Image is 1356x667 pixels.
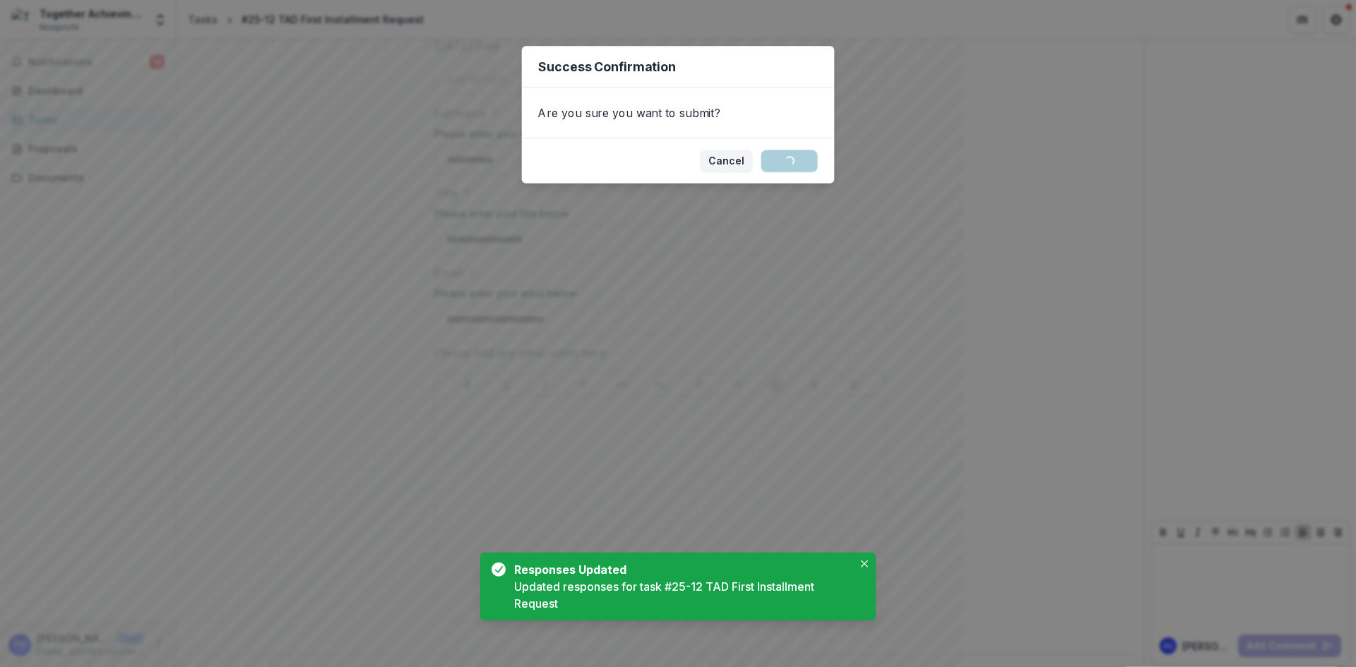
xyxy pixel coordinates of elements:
[701,150,753,172] button: Cancel
[514,561,847,578] div: Responses Updated
[856,555,873,572] button: Close
[522,88,835,138] div: Are you sure you want to submit?
[514,578,853,612] div: Updated responses for task #25-12 TAD First Installment Request
[522,46,835,88] header: Success Confirmation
